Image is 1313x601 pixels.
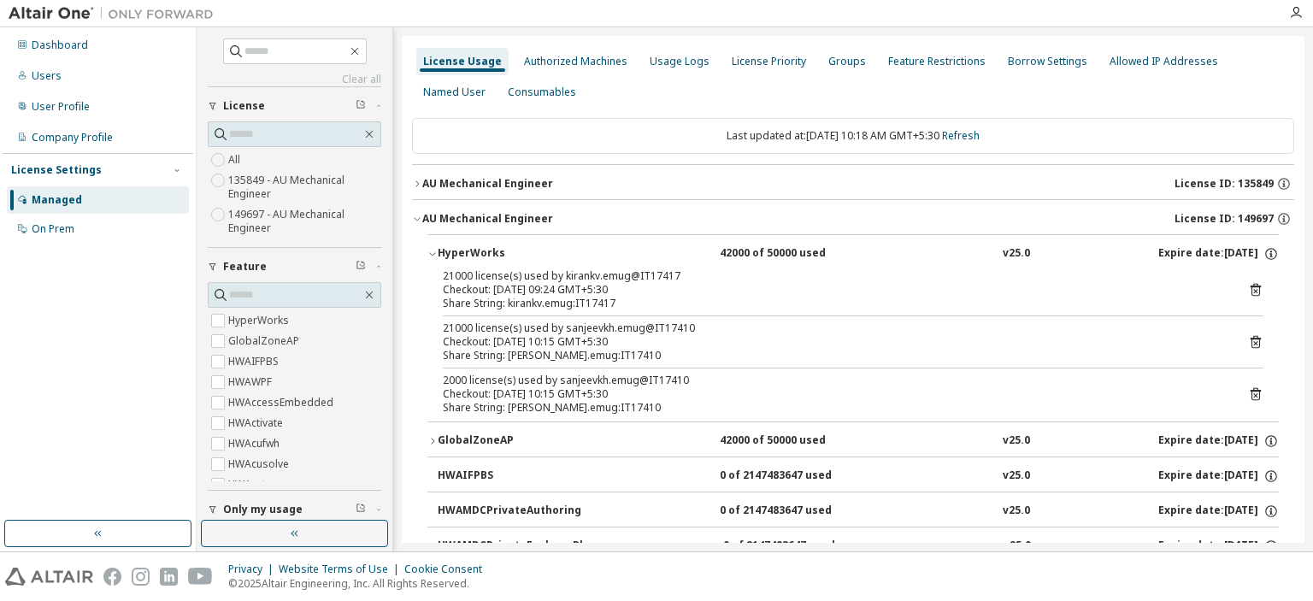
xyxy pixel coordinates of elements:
[720,468,874,484] div: 0 of 2147483647 used
[828,55,866,68] div: Groups
[443,269,1222,283] div: 21000 license(s) used by kirankv.emug@IT17417
[132,568,150,586] img: instagram.svg
[412,165,1294,203] button: AU Mechanical EngineerLicense ID: 135849
[279,563,404,576] div: Website Terms of Use
[1158,246,1279,262] div: Expire date: [DATE]
[412,118,1294,154] div: Last updated at: [DATE] 10:18 AM GMT+5:30
[228,351,282,372] label: HWAIFPBS
[228,563,279,576] div: Privacy
[423,85,486,99] div: Named User
[1003,433,1030,449] div: v25.0
[438,433,592,449] div: GlobalZoneAP
[720,504,874,519] div: 0 of 2147483647 used
[508,85,576,99] div: Consumables
[228,413,286,433] label: HWActivate
[1158,433,1279,449] div: Expire date: [DATE]
[32,100,90,114] div: User Profile
[228,204,381,239] label: 149697 - AU Mechanical Engineer
[438,246,592,262] div: HyperWorks
[1003,504,1030,519] div: v25.0
[32,222,74,236] div: On Prem
[1008,55,1087,68] div: Borrow Settings
[443,283,1222,297] div: Checkout: [DATE] 09:24 GMT+5:30
[223,260,267,274] span: Feature
[412,200,1294,238] button: AU Mechanical EngineerLicense ID: 149697
[1158,468,1279,484] div: Expire date: [DATE]
[356,260,366,274] span: Clear filter
[650,55,709,68] div: Usage Logs
[427,422,1279,460] button: GlobalZoneAP42000 of 50000 usedv25.0Expire date:[DATE]
[188,568,213,586] img: youtube.svg
[228,474,291,495] label: HWAcutrace
[732,55,806,68] div: License Priority
[443,297,1222,310] div: Share String: kirankv.emug:IT17417
[223,99,265,113] span: License
[32,193,82,207] div: Managed
[404,563,492,576] div: Cookie Consent
[208,491,381,528] button: Only my usage
[422,212,553,226] div: AU Mechanical Engineer
[427,235,1279,273] button: HyperWorks42000 of 50000 usedv25.0Expire date:[DATE]
[356,503,366,516] span: Clear filter
[443,401,1222,415] div: Share String: [PERSON_NAME].emug:IT17410
[9,5,222,22] img: Altair One
[223,503,303,516] span: Only my usage
[443,321,1222,335] div: 21000 license(s) used by sanjeevkh.emug@IT17410
[228,576,492,591] p: © 2025 Altair Engineering, Inc. All Rights Reserved.
[443,387,1222,401] div: Checkout: [DATE] 10:15 GMT+5:30
[438,457,1279,495] button: HWAIFPBS0 of 2147483647 usedv25.0Expire date:[DATE]
[720,246,874,262] div: 42000 of 50000 used
[443,335,1222,349] div: Checkout: [DATE] 10:15 GMT+5:30
[443,374,1222,387] div: 2000 license(s) used by sanjeevkh.emug@IT17410
[720,433,874,449] div: 42000 of 50000 used
[438,527,1279,565] button: HWAMDCPrivateExplorerPlus0 of 2147483647 usedv25.0Expire date:[DATE]
[723,539,877,554] div: 0 of 2147483647 used
[888,55,986,68] div: Feature Restrictions
[1003,468,1030,484] div: v25.0
[438,504,592,519] div: HWAMDCPrivateAuthoring
[228,170,381,204] label: 135849 - AU Mechanical Engineer
[423,55,502,68] div: License Usage
[1175,212,1274,226] span: License ID: 149697
[32,38,88,52] div: Dashboard
[11,163,102,177] div: License Settings
[438,468,592,484] div: HWAIFPBS
[228,433,283,454] label: HWAcufwh
[1158,539,1279,554] div: Expire date: [DATE]
[208,73,381,86] a: Clear all
[438,539,596,554] div: HWAMDCPrivateExplorerPlus
[1004,539,1031,554] div: v25.0
[438,492,1279,530] button: HWAMDCPrivateAuthoring0 of 2147483647 usedv25.0Expire date:[DATE]
[32,131,113,144] div: Company Profile
[208,248,381,286] button: Feature
[524,55,627,68] div: Authorized Machines
[160,568,178,586] img: linkedin.svg
[1175,177,1274,191] span: License ID: 135849
[208,87,381,125] button: License
[443,349,1222,362] div: Share String: [PERSON_NAME].emug:IT17410
[32,69,62,83] div: Users
[228,310,292,331] label: HyperWorks
[228,150,244,170] label: All
[1110,55,1218,68] div: Allowed IP Addresses
[228,392,337,413] label: HWAccessEmbedded
[103,568,121,586] img: facebook.svg
[228,331,303,351] label: GlobalZoneAP
[5,568,93,586] img: altair_logo.svg
[1158,504,1279,519] div: Expire date: [DATE]
[422,177,553,191] div: AU Mechanical Engineer
[228,454,292,474] label: HWAcusolve
[1003,246,1030,262] div: v25.0
[942,128,980,143] a: Refresh
[356,99,366,113] span: Clear filter
[228,372,275,392] label: HWAWPF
